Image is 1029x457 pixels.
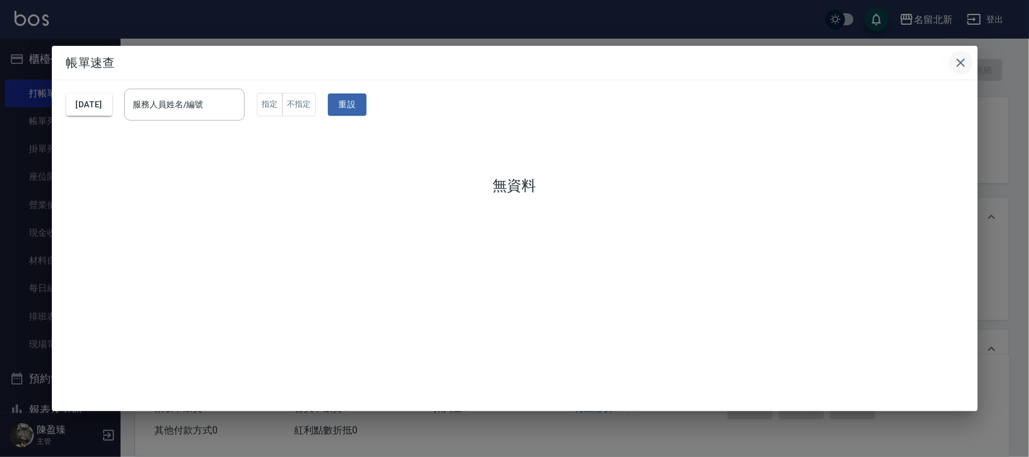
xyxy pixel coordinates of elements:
[328,93,367,116] button: 重設
[66,93,112,116] button: [DATE]
[66,177,963,194] h3: 無資料
[257,93,283,116] button: 指定
[282,93,316,116] button: 不指定
[52,46,978,80] h2: 帳單速查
